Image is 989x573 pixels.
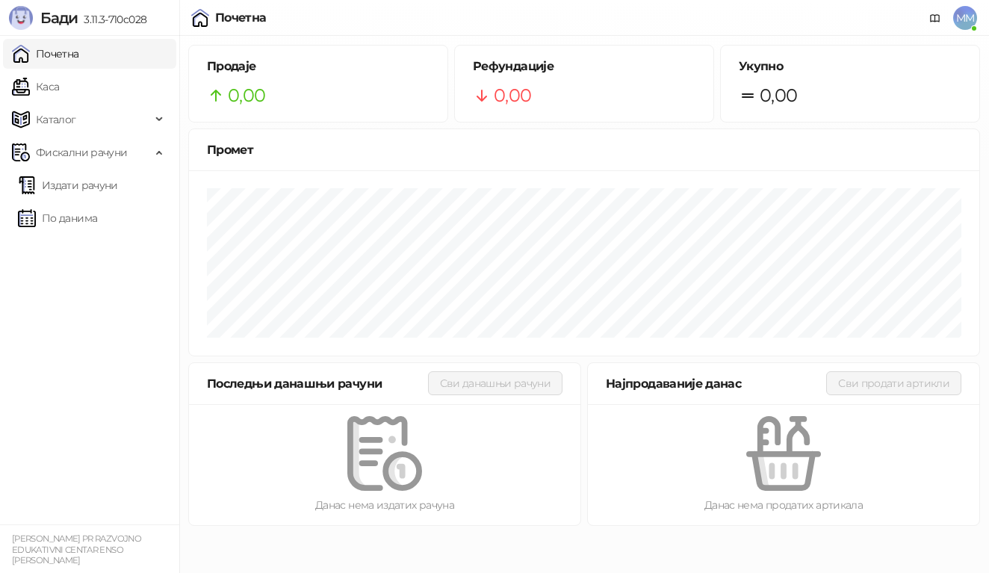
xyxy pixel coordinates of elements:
[18,203,97,233] a: По данима
[215,12,267,24] div: Почетна
[207,58,430,75] h5: Продаје
[12,72,59,102] a: Каса
[78,13,146,26] span: 3.11.3-710c028
[228,81,265,110] span: 0,00
[760,81,797,110] span: 0,00
[40,9,78,27] span: Бади
[494,81,531,110] span: 0,00
[9,6,33,30] img: Logo
[213,497,556,513] div: Данас нема издатих рачуна
[739,58,961,75] h5: Укупно
[207,374,428,393] div: Последњи данашњи рачуни
[207,140,961,159] div: Промет
[923,6,947,30] a: Документација
[18,170,118,200] a: Издати рачуни
[12,533,141,566] small: [PERSON_NAME] PR RAZVOJNO EDUKATIVNI CENTAR ENSO [PERSON_NAME]
[473,58,695,75] h5: Рефундације
[36,137,127,167] span: Фискални рачуни
[428,371,562,395] button: Сви данашњи рачуни
[826,371,961,395] button: Сви продати артикли
[612,497,955,513] div: Данас нема продатих артикала
[12,39,79,69] a: Почетна
[606,374,826,393] div: Најпродаваније данас
[953,6,977,30] span: MM
[36,105,76,134] span: Каталог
